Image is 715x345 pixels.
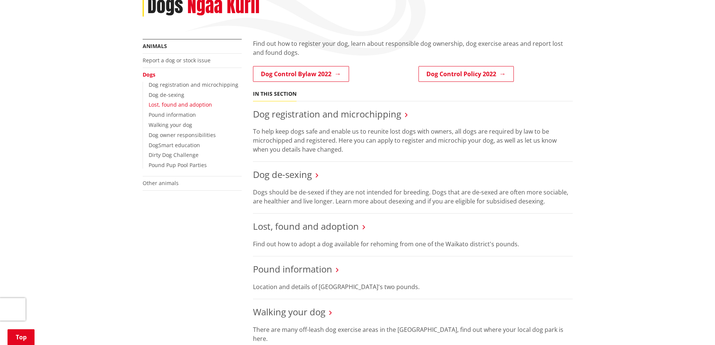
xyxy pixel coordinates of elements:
a: Animals [143,42,167,50]
p: Dogs should be de-sexed if they are not intended for breeding. Dogs that are de-sexed are often m... [253,188,573,206]
a: Lost, found and adoption [253,220,359,232]
a: Dogs [143,71,155,78]
a: DogSmart education [149,142,200,149]
a: Dirty Dog Challenge [149,151,199,158]
h5: In this section [253,91,297,97]
a: Dog Control Policy 2022 [418,66,514,82]
a: Pound information [253,263,332,275]
a: Dog Control Bylaw 2022 [253,66,349,82]
a: Lost, found and adoption [149,101,212,108]
a: Report a dog or stock issue [143,57,211,64]
iframe: Messenger Launcher [680,313,707,340]
div: Find out how to register your dog, learn about responsible dog ownership, dog exercise areas and ... [253,39,573,66]
a: Dog owner responsibilities [149,131,216,139]
p: To help keep dogs safe and enable us to reunite lost dogs with owners, all dogs are required by l... [253,127,573,154]
a: Dog registration and microchipping [149,81,238,88]
a: Dog de-sexing [253,168,312,181]
a: Dog de-sexing [149,91,184,98]
p: Location and details of [GEOGRAPHIC_DATA]'s two pounds. [253,282,573,291]
a: Pound Pup Pool Parties [149,161,207,169]
a: Pound information [149,111,196,118]
a: Walking your dog [149,121,192,128]
p: Find out how to adopt a dog available for rehoming from one of the Waikato district's pounds. [253,240,573,249]
p: There are many off-leash dog exercise areas in the [GEOGRAPHIC_DATA], find out where your local d... [253,325,573,343]
a: Other animals [143,179,179,187]
a: Top [8,329,35,345]
a: Walking your dog [253,306,325,318]
a: Dog registration and microchipping [253,108,401,120]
